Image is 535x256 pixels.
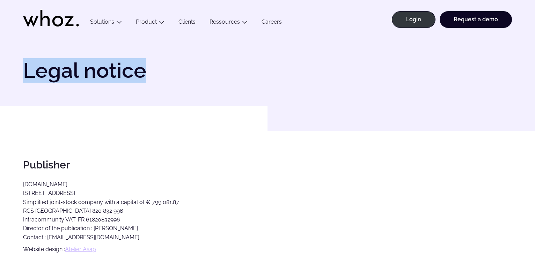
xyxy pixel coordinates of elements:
button: Ressources [203,18,255,28]
p: [DOMAIN_NAME] [STREET_ADDRESS] Simplified joint-stock company with a capital of € 799 081.87 RCS ... [23,180,381,242]
button: Product [129,18,171,28]
a: Careers [255,18,289,28]
strong: Publisher [23,159,70,171]
iframe: Chatbot [489,210,525,246]
a: Clients [171,18,203,28]
h1: Legal notice [23,60,264,81]
a: Ressources [210,18,240,25]
a: Login [392,11,435,28]
button: Solutions [83,18,129,28]
a: Atelier Asap [65,246,96,253]
a: Request a demo [440,11,512,28]
a: Product [136,18,157,25]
